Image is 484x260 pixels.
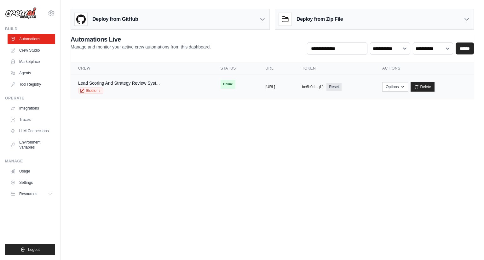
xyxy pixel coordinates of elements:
span: Logout [28,247,40,252]
div: Build [5,26,55,31]
a: Tool Registry [8,79,55,89]
a: Lead Scoring And Strategy Review Syst... [78,81,160,86]
div: Manage [5,159,55,164]
a: Usage [8,166,55,176]
button: Options [382,82,408,92]
a: Integrations [8,103,55,113]
a: Studio [78,88,103,94]
img: GitHub Logo [75,13,87,25]
h3: Deploy from Zip File [297,15,343,23]
th: Crew [71,62,213,75]
a: Delete [411,82,435,92]
a: Settings [8,178,55,188]
button: Logout [5,244,55,255]
a: Traces [8,115,55,125]
a: Automations [8,34,55,44]
a: LLM Connections [8,126,55,136]
a: Environment Variables [8,137,55,152]
a: Marketplace [8,57,55,67]
th: URL [258,62,295,75]
a: Crew Studio [8,45,55,55]
a: Reset [326,83,341,91]
span: Online [221,80,235,89]
th: Actions [375,62,474,75]
h2: Automations Live [71,35,211,44]
img: Logo [5,7,37,19]
button: Resources [8,189,55,199]
th: Status [213,62,258,75]
th: Token [294,62,375,75]
div: Operate [5,96,55,101]
h3: Deploy from GitHub [92,15,138,23]
p: Manage and monitor your active crew automations from this dashboard. [71,44,211,50]
button: be6b0d... [302,84,324,89]
span: Resources [19,191,37,196]
a: Agents [8,68,55,78]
